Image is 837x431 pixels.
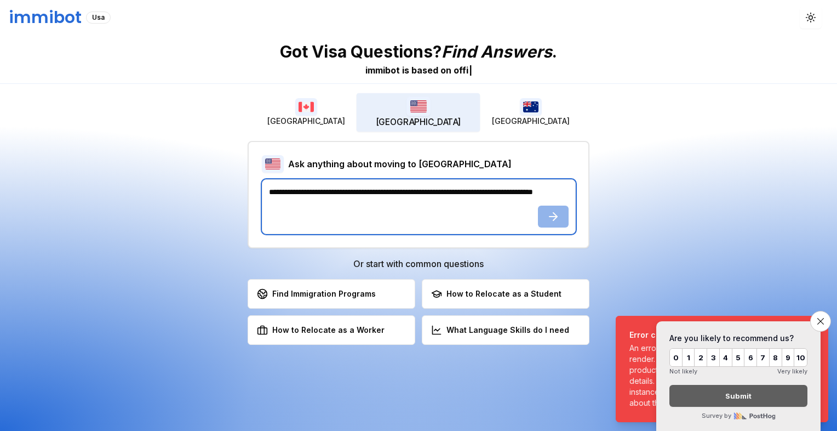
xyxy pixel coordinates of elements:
p: Got Visa Questions? . [280,42,557,61]
span: [GEOGRAPHIC_DATA] [492,116,570,127]
button: Find Immigration Programs [248,279,415,309]
div: immibot is [365,64,409,77]
span: Find Answers [442,42,552,61]
img: Australia flag [520,98,542,116]
span: [GEOGRAPHIC_DATA] [376,116,461,128]
h1: immibot [9,8,82,27]
img: Canada flag [295,98,317,116]
img: USA flag [262,155,284,173]
div: How to Relocate as a Student [431,288,561,299]
div: How to Relocate as a Worker [257,325,385,336]
span: | [469,65,472,76]
span: b a s e d o n o f f i [411,65,468,76]
img: USA flag [406,97,431,116]
button: How to Relocate as a Student [422,279,589,309]
div: What Language Skills do I need [431,325,569,336]
div: Find Immigration Programs [257,288,376,299]
div: An error occurred in the Server Components render. The specific message is omitted in production ... [629,343,810,409]
h2: Ask anything about moving to [GEOGRAPHIC_DATA] [288,157,512,171]
button: What Language Skills do I need [422,315,589,345]
div: Usa [86,12,111,24]
h3: Or start with common questions [248,257,589,270]
div: Error creating guest session [629,330,810,341]
button: How to Relocate as a Worker [248,315,415,345]
span: [GEOGRAPHIC_DATA] [267,116,345,127]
